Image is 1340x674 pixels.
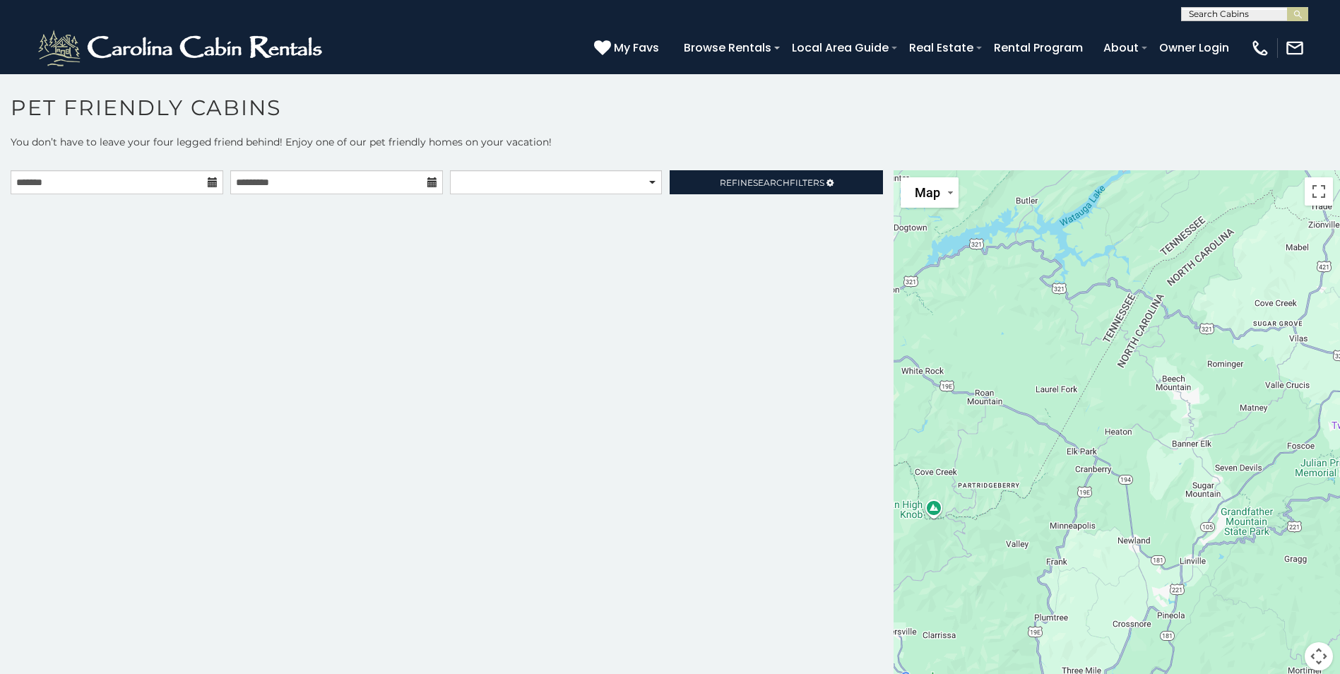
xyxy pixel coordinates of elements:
[1250,38,1270,58] img: phone-regular-white.png
[720,177,824,188] span: Refine Filters
[614,39,659,57] span: My Favs
[901,177,959,208] button: Change map style
[1305,177,1333,206] button: Toggle fullscreen view
[594,39,663,57] a: My Favs
[1285,38,1305,58] img: mail-regular-white.png
[677,35,778,60] a: Browse Rentals
[1305,642,1333,670] button: Map camera controls
[1152,35,1236,60] a: Owner Login
[915,185,940,200] span: Map
[753,177,790,188] span: Search
[785,35,896,60] a: Local Area Guide
[35,27,328,69] img: White-1-2.png
[902,35,980,60] a: Real Estate
[1096,35,1146,60] a: About
[670,170,882,194] a: RefineSearchFilters
[987,35,1090,60] a: Rental Program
